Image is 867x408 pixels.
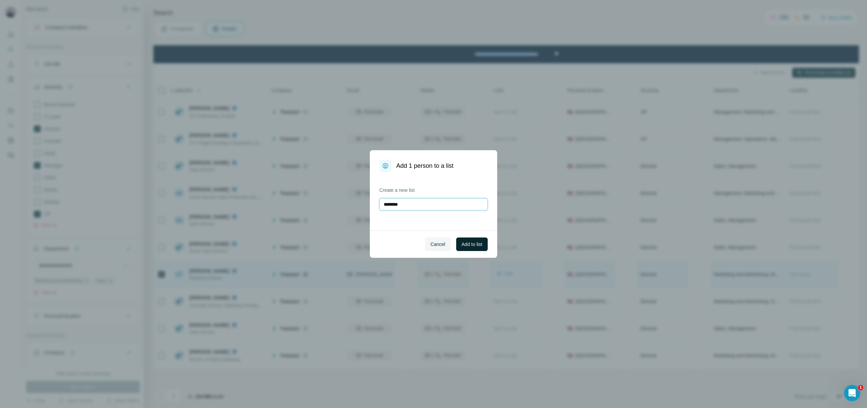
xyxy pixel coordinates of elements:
span: Add to list [462,241,482,248]
span: 1 [858,385,863,390]
button: Add to list [456,237,488,251]
span: Cancel [430,241,445,248]
h1: Add 1 person to a list [396,161,453,171]
label: Create a new list [379,187,488,194]
div: Upgrade plan for full access to Surfe [305,1,401,16]
button: Cancel [425,237,451,251]
iframe: Intercom live chat [844,385,860,401]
